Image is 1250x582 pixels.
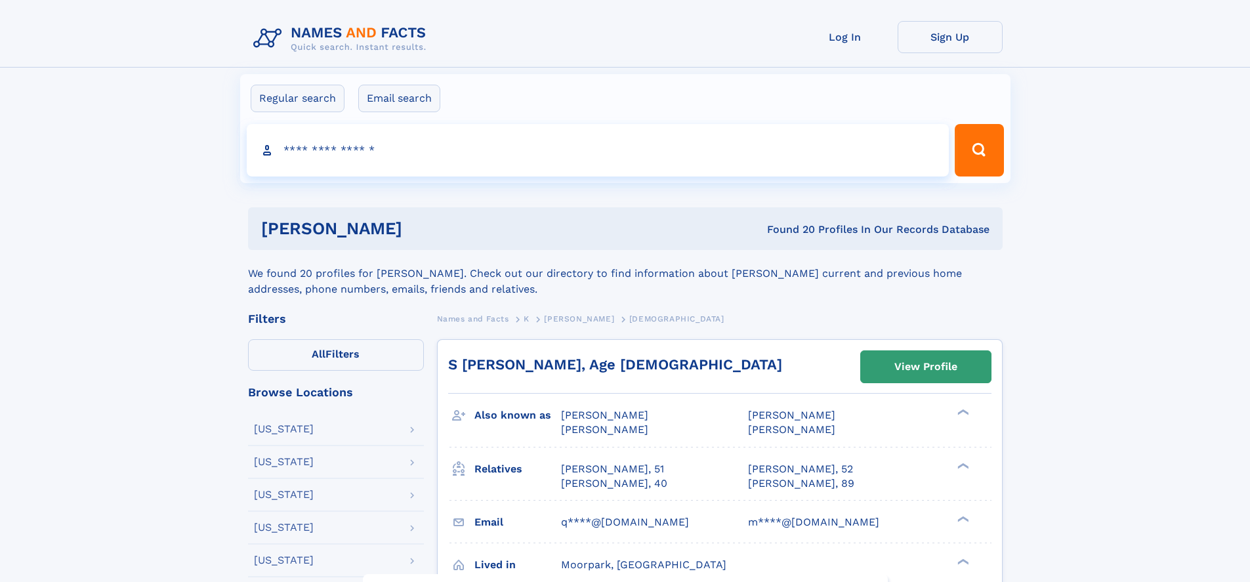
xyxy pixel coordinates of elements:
[561,409,648,421] span: [PERSON_NAME]
[954,514,970,523] div: ❯
[748,423,835,436] span: [PERSON_NAME]
[254,555,314,566] div: [US_STATE]
[585,222,990,237] div: Found 20 Profiles In Our Records Database
[544,310,614,327] a: [PERSON_NAME]
[561,423,648,436] span: [PERSON_NAME]
[748,462,853,476] a: [PERSON_NAME], 52
[248,21,437,56] img: Logo Names and Facts
[954,557,970,566] div: ❯
[894,352,957,382] div: View Profile
[898,21,1003,53] a: Sign Up
[448,356,782,373] a: S [PERSON_NAME], Age [DEMOGRAPHIC_DATA]
[561,476,667,491] a: [PERSON_NAME], 40
[254,522,314,533] div: [US_STATE]
[474,554,561,576] h3: Lived in
[474,458,561,480] h3: Relatives
[248,386,424,398] div: Browse Locations
[748,409,835,421] span: [PERSON_NAME]
[254,489,314,500] div: [US_STATE]
[247,124,949,177] input: search input
[312,348,325,360] span: All
[248,250,1003,297] div: We found 20 profiles for [PERSON_NAME]. Check out our directory to find information about [PERSON...
[524,310,530,327] a: K
[254,457,314,467] div: [US_STATE]
[248,339,424,371] label: Filters
[251,85,344,112] label: Regular search
[561,558,726,571] span: Moorpark, [GEOGRAPHIC_DATA]
[955,124,1003,177] button: Search Button
[544,314,614,323] span: [PERSON_NAME]
[248,313,424,325] div: Filters
[793,21,898,53] a: Log In
[524,314,530,323] span: K
[561,462,664,476] a: [PERSON_NAME], 51
[261,220,585,237] h1: [PERSON_NAME]
[861,351,991,383] a: View Profile
[474,511,561,533] h3: Email
[474,404,561,426] h3: Also known as
[954,408,970,417] div: ❯
[954,461,970,470] div: ❯
[748,476,854,491] a: [PERSON_NAME], 89
[254,424,314,434] div: [US_STATE]
[437,310,509,327] a: Names and Facts
[629,314,724,323] span: [DEMOGRAPHIC_DATA]
[358,85,440,112] label: Email search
